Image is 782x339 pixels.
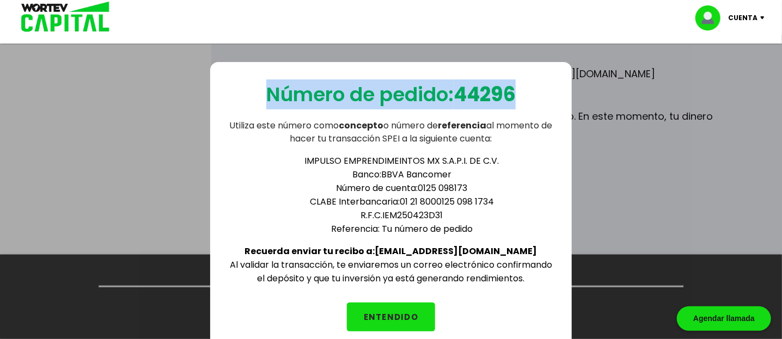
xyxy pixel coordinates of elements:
[677,306,771,331] div: Agendar llamada
[266,79,516,109] p: Número de pedido:
[249,181,554,195] li: Número de cuenta: 0125 098173
[757,16,772,20] img: icon-down
[228,119,554,145] p: Utiliza este número como o número de al momento de hacer tu transacción SPEI a la siguiente cuenta:
[438,119,487,132] b: referencia
[228,145,554,285] div: Al validar la transacción, te enviaremos un correo electrónico confirmando el depósito y que tu i...
[339,119,384,132] b: concepto
[249,208,554,222] li: R.F.C. IEM250423D31
[347,303,435,331] button: ENTENDIDO
[249,195,554,208] li: CLABE Interbancaria: 01 21 8000125 098 1734
[249,222,554,236] li: Referencia: Tu número de pedido
[249,168,554,181] li: Banco: BBVA Bancomer
[249,154,554,168] li: IMPULSO EMPRENDIMEINTOS MX S.A.P.I. DE C.V.
[245,245,537,257] b: Recuerda enviar tu recibo a: [EMAIL_ADDRESS][DOMAIN_NAME]
[728,10,757,26] p: Cuenta
[454,81,516,108] b: 44296
[695,5,728,30] img: profile-image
